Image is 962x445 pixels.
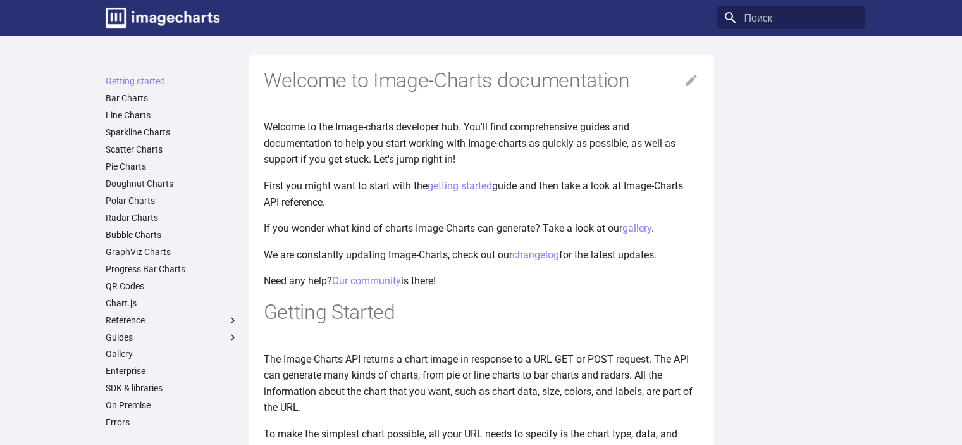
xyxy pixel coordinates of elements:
[101,3,225,34] a: Документация по Image-Charts
[264,220,699,237] p: If you wonder what kind of charts Image-Charts can generate? Take a look at our .
[106,348,238,360] a: Gallery
[264,68,699,94] h1: Welcome to Image-Charts documentation
[106,127,238,138] a: Sparkline Charts
[106,212,238,223] a: Radar Charts
[106,315,238,326] label: Reference
[106,178,238,189] a: Doughnut Charts
[717,6,865,29] input: Поиск
[106,161,238,172] a: Pie Charts
[106,75,238,87] a: Getting started
[106,246,238,258] a: GraphViz Charts
[106,417,238,428] a: Errors
[332,275,401,287] a: Our community
[512,249,559,261] a: changelog
[264,299,699,326] h1: Getting Started
[106,382,238,394] a: SDK & libraries
[106,263,238,275] a: Progress Bar Charts
[264,273,699,289] p: Need any help? is there!
[106,399,238,411] a: On Premise
[106,110,238,121] a: Line Charts
[264,247,699,263] p: We are constantly updating Image-Charts, check out our for the latest updates.
[428,180,492,192] a: getting started
[106,298,238,309] a: Chart.js
[622,222,651,234] a: gallery
[106,92,238,104] a: Bar Charts
[106,332,238,343] label: Guides
[264,119,699,168] p: Welcome to the Image-charts developer hub. You'll find comprehensive guides and documentation to ...
[264,351,699,416] p: The Image-Charts API returns a chart image in response to a URL GET or POST request. The API can ...
[106,280,238,292] a: QR Codes
[106,229,238,241] a: Bubble Charts
[106,365,238,377] a: Enterprise
[106,144,238,155] a: Scatter Charts
[106,8,219,28] img: логотип
[264,178,699,210] p: First you might want to start with the guide and then take a look at Image-Charts API reference.
[106,195,238,206] a: Polar Charts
